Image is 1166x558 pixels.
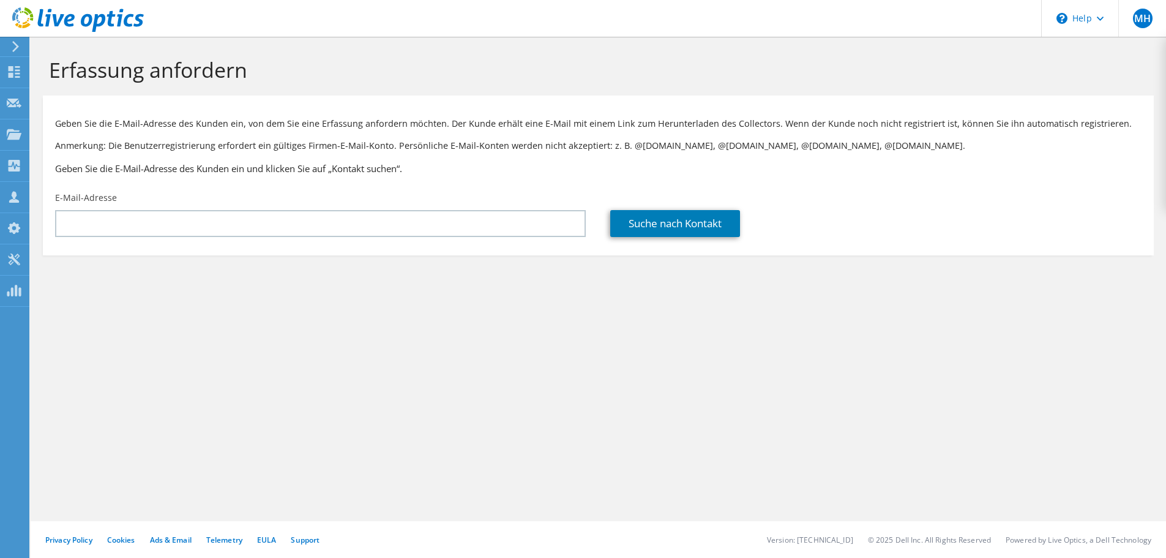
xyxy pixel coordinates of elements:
[767,535,853,545] li: Version: [TECHNICAL_ID]
[1133,9,1153,28] span: MH
[150,535,192,545] a: Ads & Email
[1056,13,1067,24] svg: \n
[45,535,92,545] a: Privacy Policy
[206,535,242,545] a: Telemetry
[610,210,740,237] a: Suche nach Kontakt
[868,535,991,545] li: © 2025 Dell Inc. All Rights Reserved
[1006,535,1151,545] li: Powered by Live Optics, a Dell Technology
[49,57,1142,83] h1: Erfassung anfordern
[55,162,1142,175] h3: Geben Sie die E-Mail-Adresse des Kunden ein und klicken Sie auf „Kontakt suchen“.
[107,535,135,545] a: Cookies
[55,139,1142,153] p: Anmerkung: Die Benutzerregistrierung erfordert ein gültiges Firmen-E-Mail-Konto. Persönliche E-Ma...
[55,117,1142,130] p: Geben Sie die E-Mail-Adresse des Kunden ein, von dem Sie eine Erfassung anfordern möchten. Der Ku...
[55,192,117,204] label: E-Mail-Adresse
[291,535,320,545] a: Support
[257,535,276,545] a: EULA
